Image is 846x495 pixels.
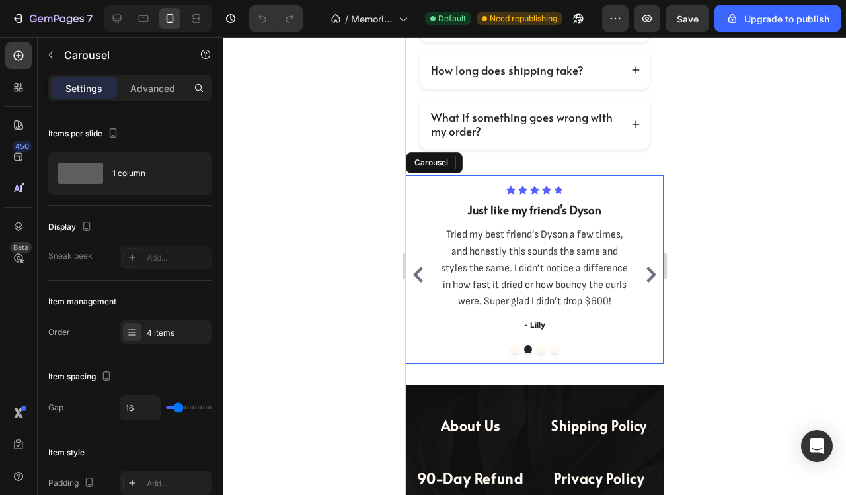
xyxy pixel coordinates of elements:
[147,327,209,339] div: 4 items
[65,81,102,95] p: Settings
[48,125,121,143] div: Items per slide
[249,5,303,32] div: Undo/Redo
[87,11,93,26] p: 7
[666,5,709,32] button: Save
[13,141,32,152] div: 450
[112,158,193,189] div: 1 column
[48,474,97,492] div: Padding
[490,13,557,24] span: Need republishing
[48,402,63,414] div: Gap
[48,296,116,308] div: Item management
[351,12,393,26] span: Memorial of the Great [PERSON_NAME], GemPages
[48,326,70,338] div: Order
[726,12,829,26] div: Upgrade to publish
[48,250,93,262] div: Sneak peek
[345,12,348,26] span: /
[48,218,95,236] div: Display
[5,5,98,32] button: 7
[64,47,176,63] p: Carousel
[801,430,833,462] div: Open Intercom Messenger
[10,242,32,253] div: Beta
[677,13,699,24] span: Save
[714,5,841,32] button: Upgrade to publish
[438,13,466,24] span: Default
[406,37,664,495] iframe: Design area
[130,81,175,95] p: Advanced
[120,396,160,420] input: Auto
[48,368,114,386] div: Item spacing
[147,478,209,490] div: Add...
[48,447,85,459] div: Item style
